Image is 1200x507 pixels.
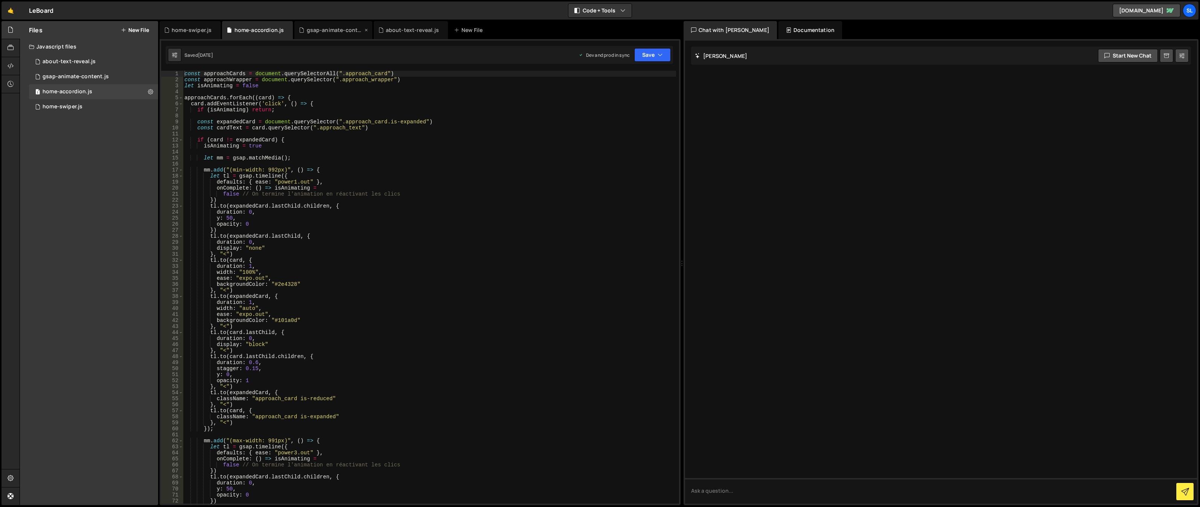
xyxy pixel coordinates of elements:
[161,426,183,432] div: 60
[198,52,213,58] div: [DATE]
[161,360,183,366] div: 49
[161,480,183,486] div: 69
[161,185,183,191] div: 20
[161,281,183,287] div: 36
[121,27,149,33] button: New File
[161,269,183,275] div: 34
[161,131,183,137] div: 11
[161,432,183,438] div: 61
[161,233,183,239] div: 28
[161,77,183,83] div: 2
[684,21,777,39] div: Chat with [PERSON_NAME]
[161,486,183,492] div: 70
[161,143,183,149] div: 13
[161,191,183,197] div: 21
[161,257,183,263] div: 32
[161,119,183,125] div: 9
[161,227,183,233] div: 27
[161,209,183,215] div: 24
[161,149,183,155] div: 14
[161,420,183,426] div: 59
[161,221,183,227] div: 26
[579,52,630,58] div: Dev and prod in sync
[161,239,183,245] div: 29
[161,293,183,299] div: 38
[161,167,183,173] div: 17
[161,275,183,281] div: 35
[161,366,183,372] div: 50
[1113,4,1180,17] a: [DOMAIN_NAME]
[161,179,183,185] div: 19
[161,161,183,167] div: 16
[1098,49,1158,62] button: Start new chat
[29,6,53,15] div: LeBoard
[778,21,842,39] div: Documentation
[1183,4,1196,17] a: Sl
[161,245,183,251] div: 30
[161,125,183,131] div: 10
[2,2,20,20] a: 🤙
[161,173,183,179] div: 18
[161,215,183,221] div: 25
[235,26,284,34] div: home-accordion.js
[161,317,183,323] div: 42
[161,107,183,113] div: 7
[161,384,183,390] div: 53
[454,26,486,34] div: New File
[161,456,183,462] div: 65
[161,468,183,474] div: 67
[161,89,183,95] div: 4
[695,52,747,59] h2: [PERSON_NAME]
[184,52,213,58] div: Saved
[634,48,671,62] button: Save
[161,251,183,257] div: 31
[29,54,161,69] div: 10325/23992.js
[161,113,183,119] div: 8
[161,372,183,378] div: 51
[161,348,183,354] div: 47
[161,414,183,420] div: 58
[20,39,158,54] div: Javascript files
[161,390,183,396] div: 54
[161,263,183,269] div: 33
[43,103,82,110] div: home-swiper.js
[386,26,439,34] div: about-text-reveal.js
[161,155,183,161] div: 15
[161,396,183,402] div: 55
[161,197,183,203] div: 22
[161,408,183,414] div: 57
[161,83,183,89] div: 3
[35,90,40,96] span: 1
[161,335,183,342] div: 45
[29,99,161,114] div: 10325/23651.js
[161,305,183,311] div: 40
[161,71,183,77] div: 1
[161,402,183,408] div: 56
[161,462,183,468] div: 66
[43,58,96,65] div: about-text-reveal.js
[29,69,161,84] div: 10325/23462.js
[161,323,183,329] div: 43
[29,26,43,34] h2: Files
[161,444,183,450] div: 63
[161,299,183,305] div: 39
[161,95,183,101] div: 5
[161,498,183,504] div: 72
[568,4,632,17] button: Code + Tools
[161,311,183,317] div: 41
[161,329,183,335] div: 44
[43,88,92,95] div: home-accordion.js
[161,438,183,444] div: 62
[161,137,183,143] div: 12
[161,450,183,456] div: 64
[307,26,363,34] div: gsap-animate-content.js
[172,26,212,34] div: home-swiper.js
[161,474,183,480] div: 68
[161,287,183,293] div: 37
[161,354,183,360] div: 48
[161,378,183,384] div: 52
[161,492,183,498] div: 71
[161,101,183,107] div: 6
[161,342,183,348] div: 46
